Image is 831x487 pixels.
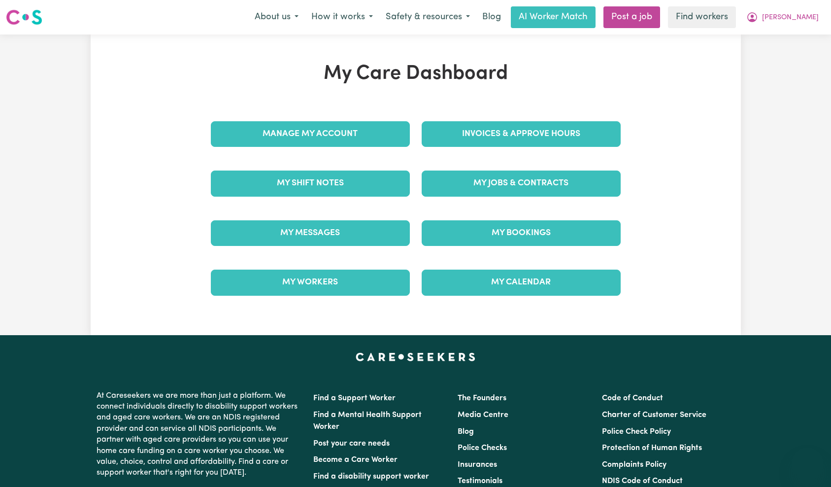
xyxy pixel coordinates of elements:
a: Find a disability support worker [313,473,429,481]
a: Careseekers logo [6,6,42,29]
a: Find workers [668,6,736,28]
a: Code of Conduct [602,394,663,402]
button: Safety & resources [379,7,476,28]
a: My Calendar [422,270,621,295]
a: Charter of Customer Service [602,411,706,419]
a: Careseekers home page [356,353,475,361]
span: [PERSON_NAME] [762,12,819,23]
a: Insurances [458,461,497,469]
a: Police Check Policy [602,428,671,436]
a: My Bookings [422,220,621,246]
a: Police Checks [458,444,507,452]
iframe: Button to launch messaging window [792,448,823,479]
button: About us [248,7,305,28]
button: How it works [305,7,379,28]
h1: My Care Dashboard [205,62,627,86]
a: Media Centre [458,411,508,419]
a: AI Worker Match [511,6,596,28]
a: NDIS Code of Conduct [602,477,683,485]
p: At Careseekers we are more than just a platform. We connect individuals directly to disability su... [97,386,301,483]
a: My Jobs & Contracts [422,171,621,196]
a: The Founders [458,394,506,402]
a: Invoices & Approve Hours [422,121,621,147]
a: My Messages [211,220,410,246]
a: Post your care needs [313,440,390,448]
a: Testimonials [458,477,502,485]
a: Blog [476,6,507,28]
a: Post a job [603,6,660,28]
a: Complaints Policy [602,461,666,469]
a: My Workers [211,270,410,295]
img: Careseekers logo [6,8,42,26]
a: Blog [458,428,474,436]
a: Find a Mental Health Support Worker [313,411,422,431]
a: My Shift Notes [211,171,410,196]
button: My Account [740,7,825,28]
a: Protection of Human Rights [602,444,702,452]
a: Become a Care Worker [313,456,398,464]
a: Manage My Account [211,121,410,147]
a: Find a Support Worker [313,394,396,402]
